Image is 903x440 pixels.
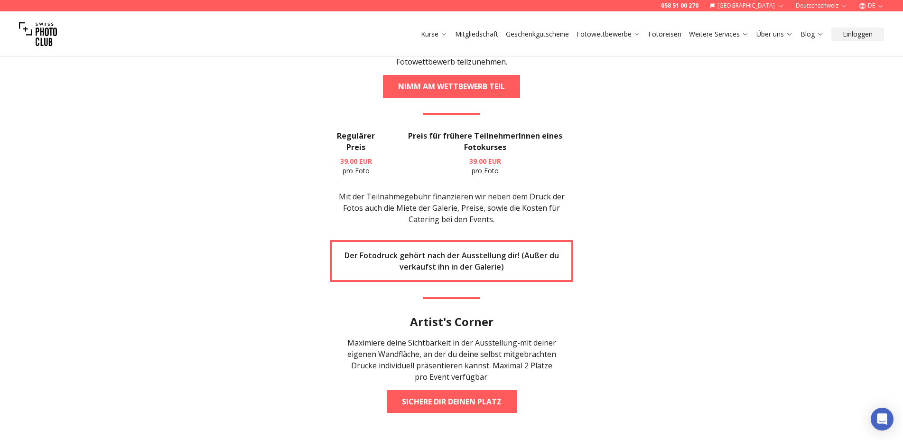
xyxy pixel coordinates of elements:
h3: Regulärer Preis [330,130,382,153]
b: 39.00 EUR [469,157,501,166]
p: Mit der Teilnahmegebühr finanzieren wir neben dem Druck der Fotos auch die Miete der Galerie, Pre... [330,191,573,225]
a: Fotowettbewerbe [577,29,641,39]
a: Über uns [756,29,793,39]
button: Über uns [753,28,797,41]
div: Open Intercom Messenger [871,408,894,431]
a: Fotoreisen [648,29,681,39]
p: pro Foto [330,157,382,176]
img: Swiss photo club [19,15,57,53]
button: Einloggen [831,28,884,41]
span: 39.00 [340,157,357,166]
a: Sichere dir deinen Platz [387,390,517,413]
a: NIMM AM WETTBEWERB TEIL [383,75,520,98]
a: 058 51 00 270 [661,2,698,9]
h3: Preis für frühere TeilnehmerInnen eines Fotokurses [397,130,573,153]
button: Kurse [417,28,451,41]
button: Weitere Services [685,28,753,41]
button: Fotoreisen [644,28,685,41]
h2: Artist's Corner [410,314,493,329]
div: Maximiere deine Sichtbarkeit in der Ausstellung-mit deiner eigenen Wandfläche, an der du deine se... [345,337,558,383]
button: Fotowettbewerbe [573,28,644,41]
a: Geschenkgutscheine [506,29,569,39]
button: Blog [797,28,828,41]
h3: Der Fotodruck gehört nach der Ausstellung dir! (Außer du verkaufst ihn in der Galerie) [340,250,564,272]
button: Geschenkgutscheine [502,28,573,41]
a: Weitere Services [689,29,749,39]
a: Mitgliedschaft [455,29,498,39]
button: Mitgliedschaft [451,28,502,41]
a: Kurse [421,29,447,39]
a: Blog [801,29,824,39]
p: pro Foto [397,157,573,176]
span: EUR [359,157,372,166]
